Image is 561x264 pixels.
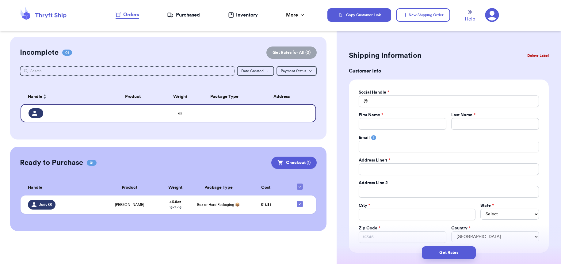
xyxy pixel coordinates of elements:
[115,202,144,207] span: [PERSON_NAME]
[271,157,317,169] button: Checkout (1)
[349,67,549,75] h3: Customer Info
[237,66,274,76] button: Date Created
[20,66,235,76] input: Search
[197,203,240,206] span: Box or Hard Packaging 📦
[359,89,389,95] label: Social Handle
[359,157,390,163] label: Address Line 1
[261,203,271,206] span: $ 11.81
[20,48,59,58] h2: Incomplete
[193,180,244,195] th: Package Type
[396,8,450,22] button: New Shipping Order
[20,158,83,168] h2: Ready to Purchase
[451,112,475,118] label: Last Name
[480,203,494,209] label: State
[465,15,475,23] span: Help
[266,46,317,59] button: Get Rates for All (0)
[422,246,476,259] button: Get Rates
[359,231,446,243] input: 12345
[39,202,52,207] span: JudyBR
[286,11,305,19] div: More
[158,180,193,195] th: Weight
[167,11,200,19] a: Purchased
[327,8,391,22] button: Copy Customer Link
[465,10,475,23] a: Help
[525,49,551,62] button: Delete Label
[228,11,258,19] a: Inventory
[87,160,97,166] span: 01
[42,93,47,100] button: Sort ascending
[103,89,162,104] th: Product
[359,180,388,186] label: Address Line 2
[116,11,139,19] a: Orders
[28,184,42,191] span: Handle
[241,69,264,73] span: Date Created
[162,89,198,104] th: Weight
[277,66,317,76] button: Payment Status
[178,111,182,115] strong: oz
[244,180,287,195] th: Cost
[349,51,422,61] h2: Shipping Information
[62,50,72,56] span: 01
[116,11,139,18] div: Orders
[359,225,380,231] label: Zip Code
[451,225,471,231] label: Country
[359,203,370,209] label: City
[28,94,42,100] span: Handle
[169,206,181,209] span: 16 x 7 x 16
[251,89,316,104] th: Address
[359,112,383,118] label: First Name
[281,69,306,73] span: Payment Status
[170,200,181,204] strong: 36.8 oz
[198,89,251,104] th: Package Type
[359,95,368,107] div: @
[101,180,158,195] th: Product
[359,135,370,141] label: Email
